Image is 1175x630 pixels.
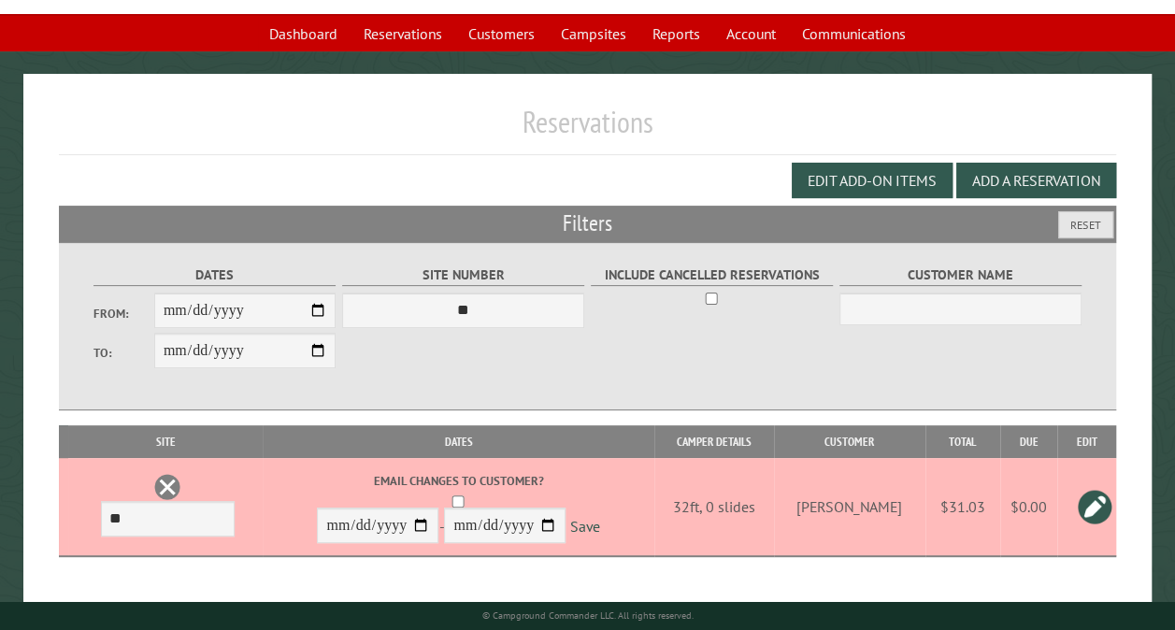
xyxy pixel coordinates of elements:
label: Site Number [342,265,584,286]
th: Edit [1057,425,1116,458]
th: Site [68,425,263,458]
a: Delete this reservation [153,473,181,501]
th: Due [1000,425,1058,458]
label: From: [93,305,154,322]
a: Save [569,517,599,536]
td: $31.03 [925,458,1000,556]
button: Add a Reservation [956,163,1116,198]
button: Reset [1058,211,1113,238]
th: Camper Details [654,425,774,458]
small: © Campground Commander LLC. All rights reserved. [482,609,694,622]
th: Total [925,425,1000,458]
button: Edit Add-on Items [792,163,953,198]
h1: Reservations [59,104,1116,155]
td: [PERSON_NAME] [774,458,925,556]
a: Campsites [550,16,638,51]
a: Communications [791,16,917,51]
td: 32ft, 0 slides [654,458,774,556]
a: Dashboard [258,16,349,51]
h2: Filters [59,206,1116,241]
th: Dates [263,425,653,458]
th: Customer [774,425,925,458]
label: Dates [93,265,336,286]
label: Email changes to customer? [265,472,651,490]
label: To: [93,344,154,362]
a: Reservations [352,16,453,51]
a: Customers [457,16,546,51]
div: - [265,472,651,548]
a: Reports [641,16,711,51]
label: Customer Name [839,265,1082,286]
td: $0.00 [1000,458,1058,556]
label: Include Cancelled Reservations [591,265,833,286]
a: Account [715,16,787,51]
